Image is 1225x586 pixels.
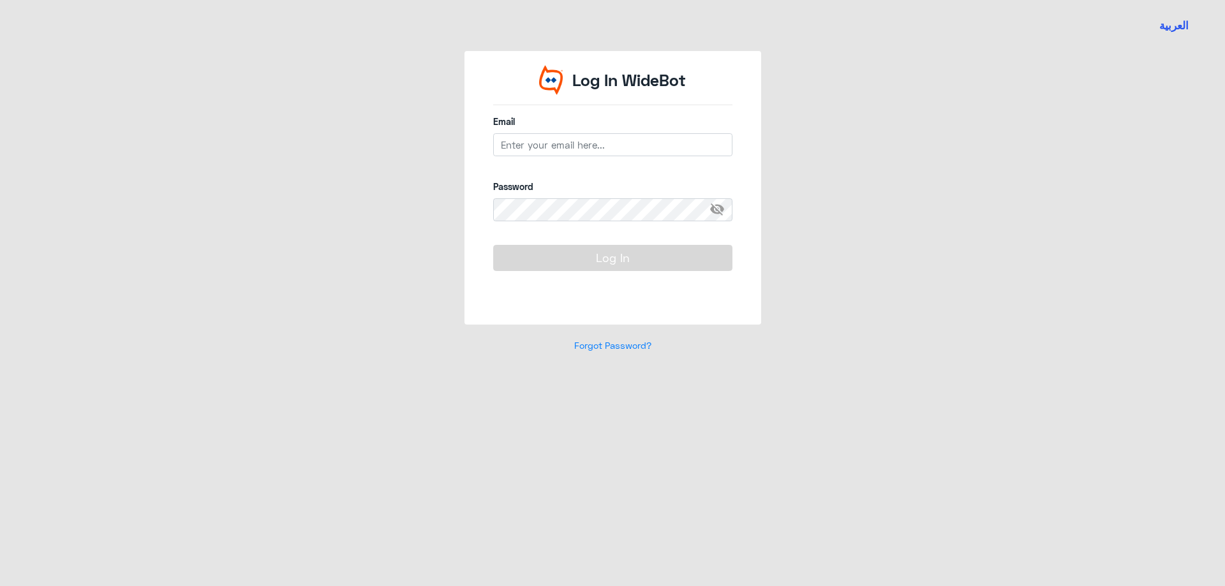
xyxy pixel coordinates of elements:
[493,115,732,128] label: Email
[493,180,732,193] label: Password
[572,68,686,92] p: Log In WideBot
[493,245,732,270] button: Log In
[574,340,651,351] a: Forgot Password?
[709,198,732,221] span: visibility_off
[1152,10,1196,41] a: Switch language
[1159,18,1189,34] button: العربية
[539,65,563,95] img: Widebot Logo
[493,133,732,156] input: Enter your email here...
